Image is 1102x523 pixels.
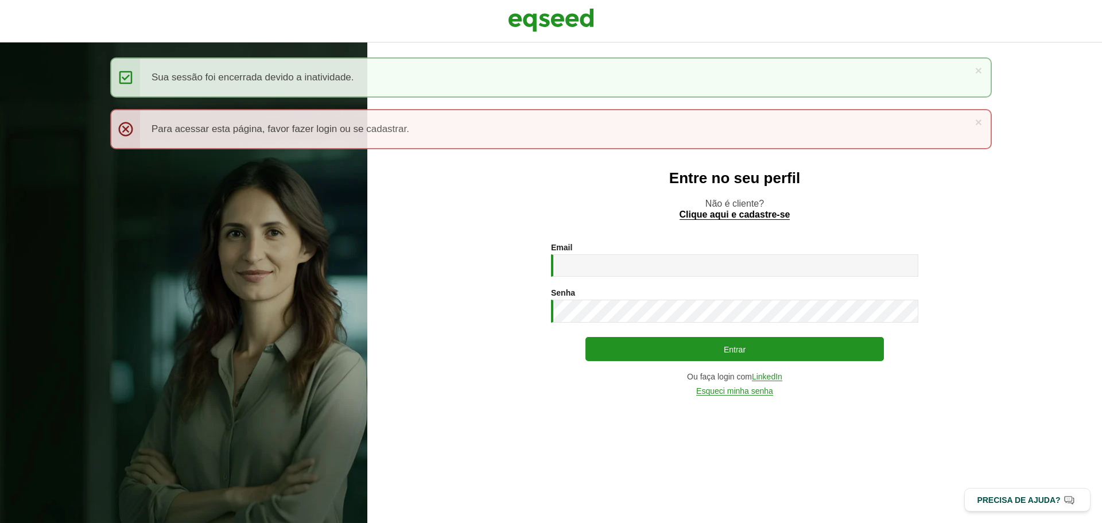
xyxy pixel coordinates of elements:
a: Clique aqui e cadastre-se [680,210,790,220]
div: Ou faça login com [551,373,918,381]
div: Para acessar esta página, favor fazer login ou se cadastrar. [110,109,992,149]
a: Esqueci minha senha [696,387,773,396]
label: Senha [551,289,575,297]
h2: Entre no seu perfil [390,170,1079,187]
label: Email [551,243,572,251]
img: EqSeed Logo [508,6,594,34]
a: × [975,64,982,76]
p: Não é cliente? [390,198,1079,220]
a: × [975,116,982,128]
a: LinkedIn [752,373,782,381]
button: Entrar [585,337,884,361]
div: Sua sessão foi encerrada devido a inatividade. [110,57,992,98]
